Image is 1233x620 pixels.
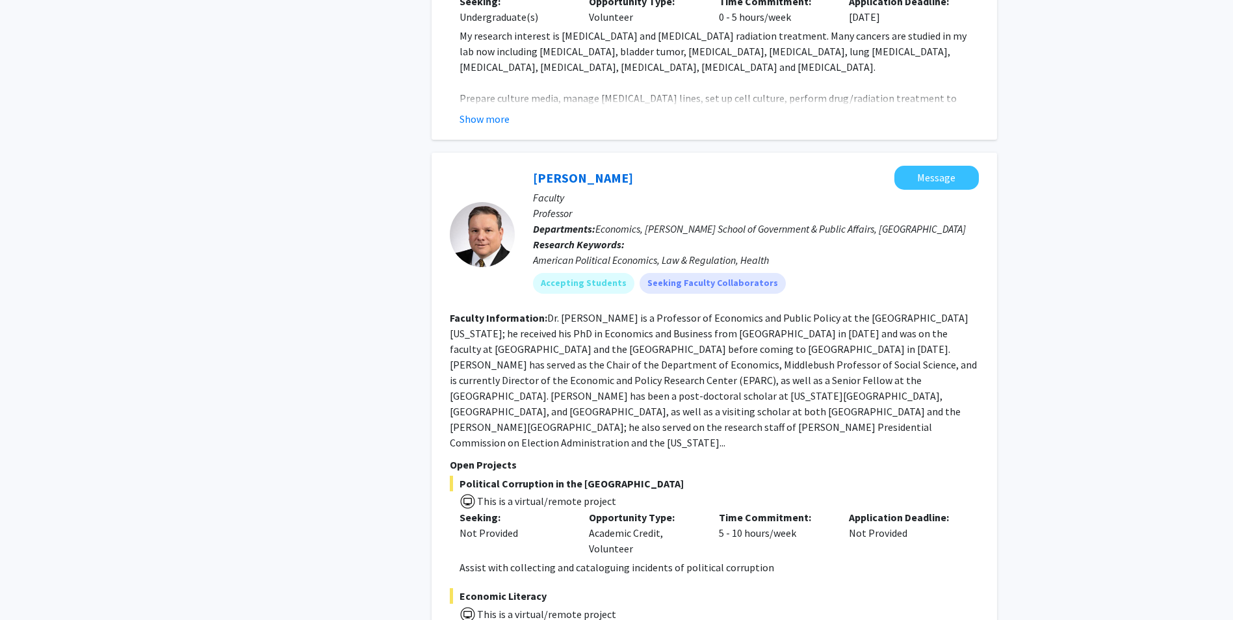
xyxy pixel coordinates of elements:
fg-read-more: Dr. [PERSON_NAME] is a Professor of Economics and Public Policy at the [GEOGRAPHIC_DATA][US_STATE... [450,311,977,449]
div: Academic Credit, Volunteer [579,510,709,556]
b: Research Keywords: [533,238,625,251]
p: Opportunity Type: [589,510,699,525]
div: 5 - 10 hours/week [709,510,839,556]
p: Professor [533,205,979,221]
p: Faculty [533,190,979,205]
div: American Political Economics, Law & Regulation, Health [533,252,979,268]
mat-chip: Accepting Students [533,273,634,294]
div: Undergraduate(s) [460,9,570,25]
p: Time Commitment: [719,510,829,525]
p: Open Projects [450,457,979,472]
b: Departments: [533,222,595,235]
p: Seeking: [460,510,570,525]
span: My research interest is [MEDICAL_DATA] and [MEDICAL_DATA] radiation treatment. Many cancers are s... [460,29,967,73]
span: Economic Literacy [450,588,979,604]
p: Assist with collecting and cataloguing incidents of political corruption [460,560,979,575]
span: Prepare culture media, manage [MEDICAL_DATA] lines, set up cell culture, perform drug/radiation t... [460,92,964,136]
mat-chip: Seeking Faculty Collaborators [640,273,786,294]
b: Faculty Information: [450,311,547,324]
span: Political Corruption in the [GEOGRAPHIC_DATA] [450,476,979,491]
p: Application Deadline: [849,510,959,525]
div: Not Provided [839,510,969,556]
a: [PERSON_NAME] [533,170,633,186]
iframe: Chat [10,562,55,610]
button: Show more [460,111,510,127]
span: This is a virtual/remote project [476,495,616,508]
span: Economics, [PERSON_NAME] School of Government & Public Affairs, [GEOGRAPHIC_DATA] [595,222,966,235]
button: Message Jeff Milyo [894,166,979,190]
div: Not Provided [460,525,570,541]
